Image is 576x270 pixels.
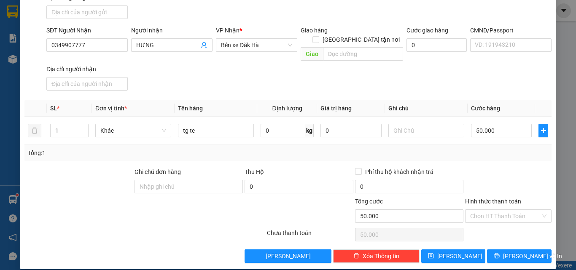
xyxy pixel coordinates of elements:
[50,105,57,112] span: SL
[319,35,403,44] span: [GEOGRAPHIC_DATA] tận nơi
[320,124,381,137] input: 0
[178,105,203,112] span: Tên hàng
[7,8,20,17] span: Gửi:
[100,124,166,137] span: Khác
[301,27,328,34] span: Giao hàng
[539,127,548,134] span: plus
[28,148,223,158] div: Tổng: 1
[245,168,264,175] span: Thu Hộ
[46,64,128,74] div: Địa chỉ người nhận
[46,5,128,19] input: Địa chỉ của người gửi
[266,251,311,261] span: [PERSON_NAME]
[437,251,482,261] span: [PERSON_NAME]
[266,228,354,243] div: Chưa thanh toán
[355,198,383,205] span: Tổng cước
[538,124,548,137] button: plus
[178,124,254,137] input: VD: Bàn, Ghế
[272,105,302,112] span: Định lượng
[320,105,352,112] span: Giá trị hàng
[63,50,75,62] span: SL
[421,249,486,263] button: save[PERSON_NAME]
[71,36,83,45] span: CC :
[494,253,500,259] span: printer
[471,105,500,112] span: Cước hàng
[135,180,243,193] input: Ghi chú đơn hàng
[363,251,399,261] span: Xóa Thông tin
[46,77,128,91] input: Địa chỉ của người nhận
[487,249,552,263] button: printer[PERSON_NAME] và In
[385,100,468,117] th: Ghi chú
[428,253,434,259] span: save
[305,124,314,137] span: kg
[72,8,92,17] span: Nhận:
[216,27,240,34] span: VP Nhận
[71,34,135,46] div: 50.000
[333,249,420,263] button: deleteXóa Thông tin
[406,27,448,34] label: Cước giao hàng
[131,26,213,35] div: Người nhận
[7,51,135,61] div: Tên hàng: tx ( : 1 )
[95,105,127,112] span: Đơn vị tính
[406,38,467,52] input: Cước giao hàng
[221,39,292,51] span: Bến xe Đăk Hà
[465,198,521,205] label: Hình thức thanh toán
[388,124,464,137] input: Ghi Chú
[7,7,66,17] div: An Sương
[7,17,66,29] div: 0918734865
[201,42,207,48] span: user-add
[323,47,403,61] input: Dọc đường
[353,253,359,259] span: delete
[72,7,135,17] div: KonTum
[46,26,128,35] div: SĐT Người Nhận
[301,47,323,61] span: Giao
[135,168,181,175] label: Ghi chú đơn hàng
[245,249,331,263] button: [PERSON_NAME]
[362,167,437,176] span: Phí thu hộ khách nhận trả
[28,124,41,137] button: delete
[72,17,135,29] div: 0932464181
[503,251,562,261] span: [PERSON_NAME] và In
[470,26,552,35] div: CMND/Passport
